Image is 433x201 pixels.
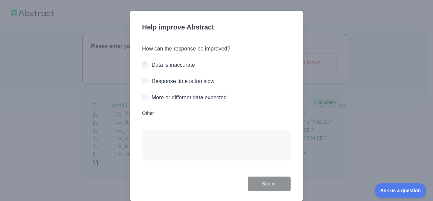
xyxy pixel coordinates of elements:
[142,45,291,53] h3: How can the response be improved?
[375,183,426,198] iframe: Toggle Customer Support
[248,176,291,192] button: Submit
[142,110,291,117] label: Other
[152,78,214,84] label: Response time is too slow
[152,62,195,68] label: Data is inaccurate
[152,95,227,100] label: More or different data expected
[142,19,291,37] h3: Help improve Abstract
